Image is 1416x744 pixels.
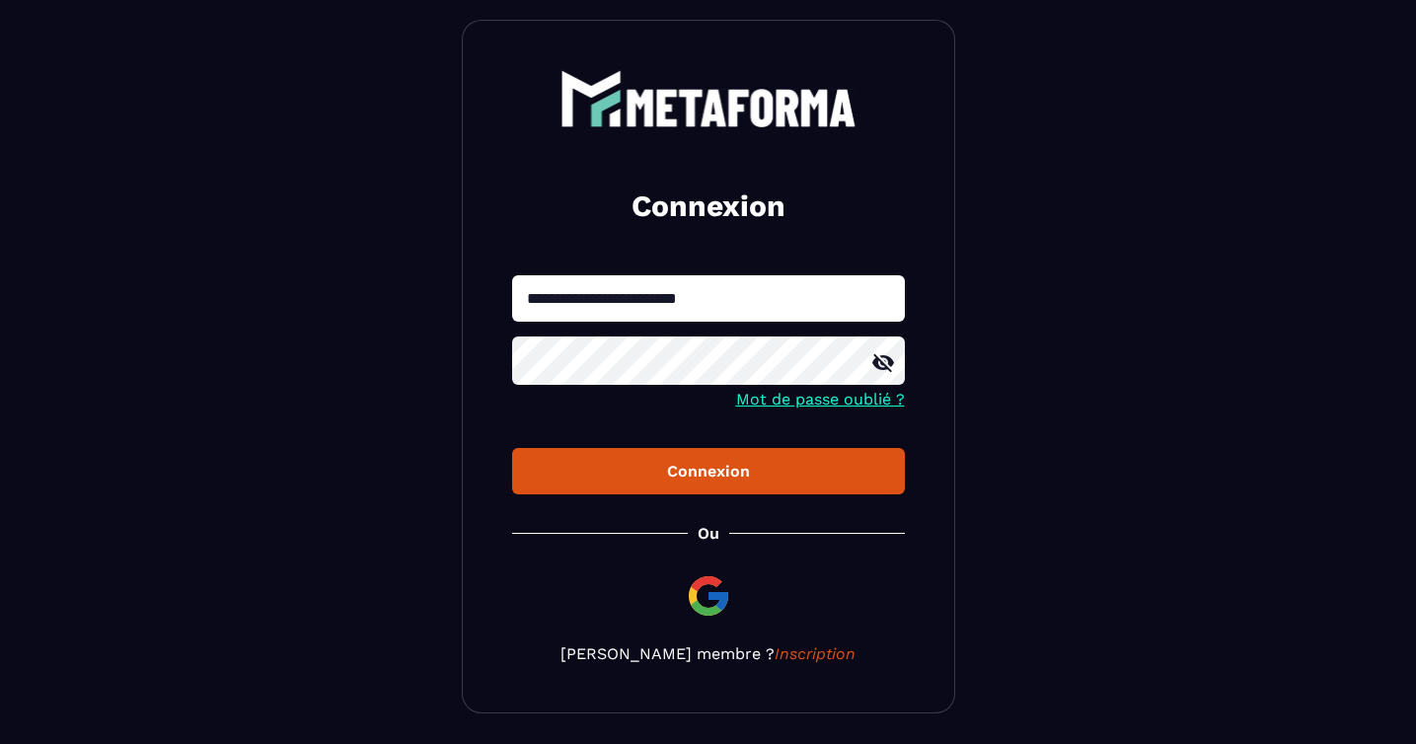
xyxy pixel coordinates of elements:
p: [PERSON_NAME] membre ? [512,644,905,663]
img: google [685,572,732,620]
a: Mot de passe oublié ? [736,390,905,409]
a: logo [512,70,905,127]
button: Connexion [512,448,905,494]
p: Ou [698,524,719,543]
div: Connexion [528,462,889,481]
a: Inscription [775,644,856,663]
img: logo [560,70,857,127]
h2: Connexion [536,186,881,226]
